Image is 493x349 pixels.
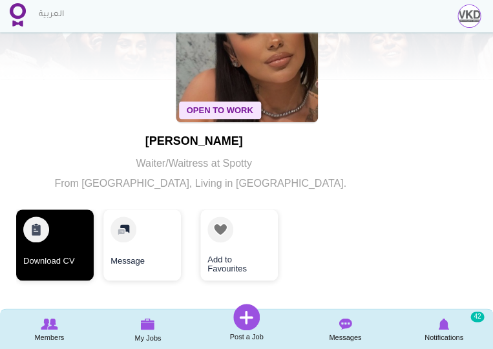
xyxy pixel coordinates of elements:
a: Add to Favourites [200,209,278,280]
span: Messages [329,331,361,344]
a: Messages Messages [296,310,395,347]
img: My Jobs [141,318,155,330]
div: 3 / 3 [191,209,268,287]
img: Browse Members [41,318,58,330]
p: From [GEOGRAPHIC_DATA], Living in [GEOGRAPHIC_DATA]. [16,174,372,193]
img: Notifications [438,318,449,330]
a: Message [103,209,181,280]
a: Download CV [16,209,94,280]
a: Notifications Notifications 42 [394,310,493,347]
img: Home [10,3,26,26]
a: My Jobs My Jobs [99,310,198,348]
p: Waiter/Waitress at Spotty [16,154,372,173]
span: My Jobs [134,332,161,344]
div: 2 / 3 [103,209,181,287]
div: 1 / 3 [16,209,94,287]
span: Post a Job [229,330,263,343]
img: Messages [339,318,351,330]
img: Post a Job [233,304,260,330]
a: العربية [32,2,70,28]
span: Notifications [425,331,463,344]
small: 42 [470,312,484,322]
span: Open To Work [179,101,261,119]
a: Post a Job Post a Job [197,304,296,343]
span: Members [34,331,64,344]
h1: [PERSON_NAME] [16,135,372,148]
